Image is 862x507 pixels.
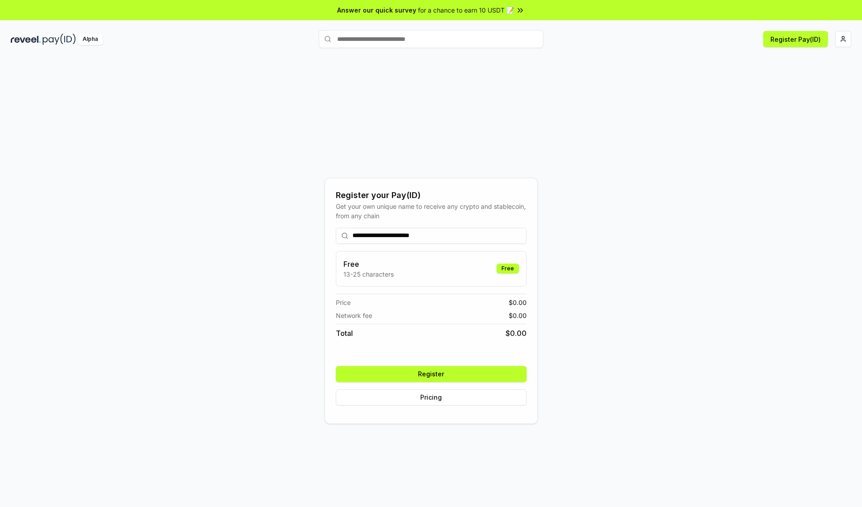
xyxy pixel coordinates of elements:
[336,189,527,202] div: Register your Pay(ID)
[343,259,394,269] h3: Free
[78,34,103,45] div: Alpha
[337,5,416,15] span: Answer our quick survey
[497,264,519,273] div: Free
[43,34,76,45] img: pay_id
[11,34,41,45] img: reveel_dark
[763,31,828,47] button: Register Pay(ID)
[336,298,351,307] span: Price
[509,298,527,307] span: $ 0.00
[506,328,527,339] span: $ 0.00
[336,202,527,220] div: Get your own unique name to receive any crypto and stablecoin, from any chain
[509,311,527,320] span: $ 0.00
[336,389,527,406] button: Pricing
[336,311,372,320] span: Network fee
[418,5,514,15] span: for a chance to earn 10 USDT 📝
[336,328,353,339] span: Total
[343,269,394,279] p: 13-25 characters
[336,366,527,382] button: Register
